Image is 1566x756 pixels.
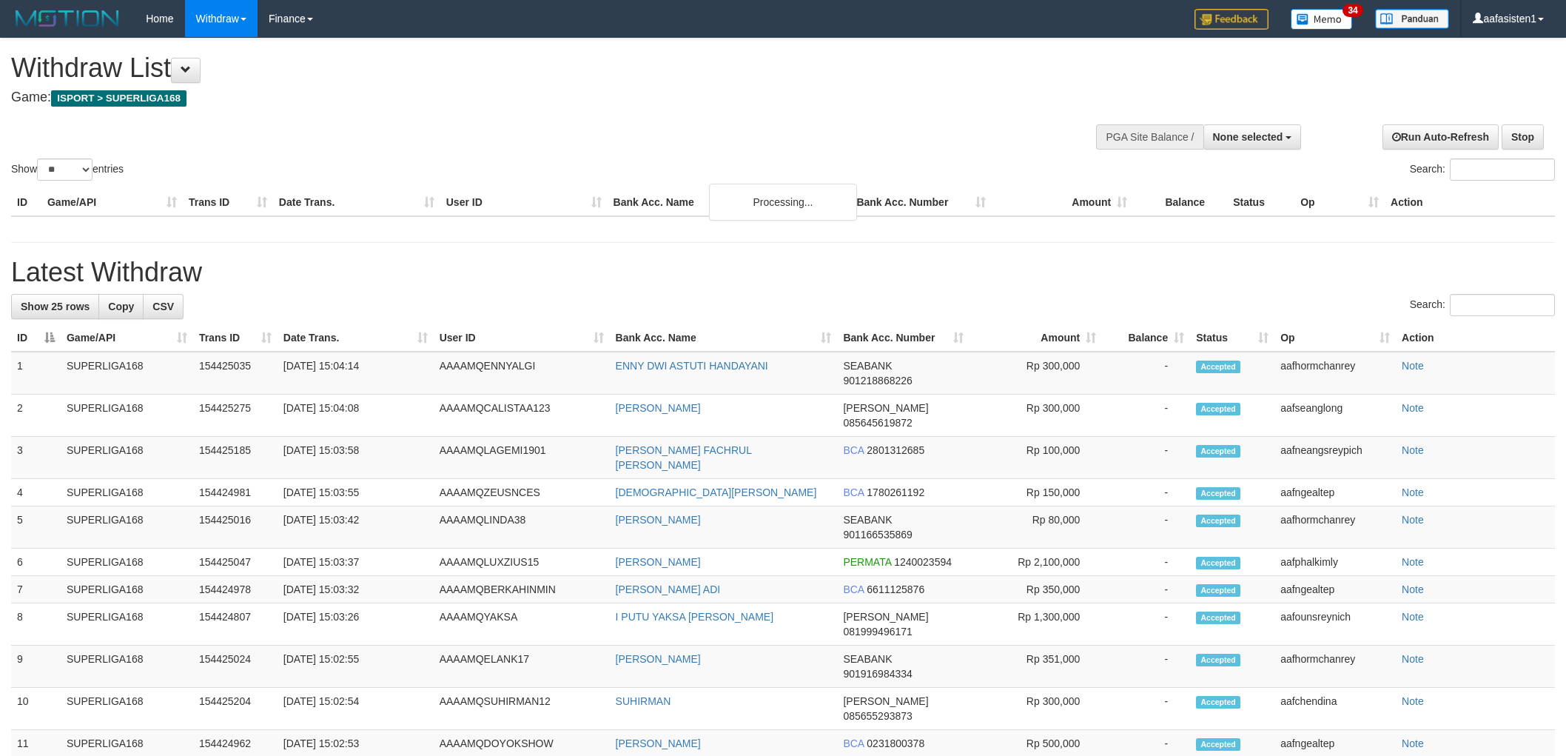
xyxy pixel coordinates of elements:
[143,294,184,319] a: CSV
[969,603,1102,646] td: Rp 1,300,000
[37,158,93,181] select: Showentries
[193,479,278,506] td: 154424981
[11,90,1029,105] h4: Game:
[278,646,434,688] td: [DATE] 15:02:55
[278,549,434,576] td: [DATE] 15:03:37
[969,437,1102,479] td: Rp 100,000
[1196,445,1240,458] span: Accepted
[1133,189,1227,216] th: Balance
[1196,738,1240,751] span: Accepted
[193,646,278,688] td: 154425024
[1450,294,1555,316] input: Search:
[193,352,278,395] td: 154425035
[1342,4,1362,17] span: 34
[278,506,434,549] td: [DATE] 15:03:42
[434,576,610,603] td: AAAAMQBERKAHINMIN
[1402,444,1424,456] a: Note
[616,583,721,595] a: [PERSON_NAME] ADI
[11,395,61,437] td: 2
[843,375,912,387] span: Copy 901218868226 to clipboard
[1102,479,1190,506] td: -
[843,486,864,498] span: BCA
[843,737,864,749] span: BCA
[1291,9,1353,30] img: Button%20Memo.svg
[843,668,912,680] span: Copy 901916984334 to clipboard
[608,189,851,216] th: Bank Acc. Name
[61,549,193,576] td: SUPERLIGA168
[1402,737,1424,749] a: Note
[434,506,610,549] td: AAAAMQLINDA38
[1102,688,1190,730] td: -
[1102,324,1190,352] th: Balance: activate to sort column ascending
[1196,403,1240,415] span: Accepted
[1194,9,1268,30] img: Feedback.jpg
[193,506,278,549] td: 154425016
[61,646,193,688] td: SUPERLIGA168
[843,444,864,456] span: BCA
[440,189,608,216] th: User ID
[1274,603,1396,646] td: aafounsreynich
[183,189,273,216] th: Trans ID
[11,294,99,319] a: Show 25 rows
[1196,515,1240,527] span: Accepted
[616,737,701,749] a: [PERSON_NAME]
[11,688,61,730] td: 10
[969,395,1102,437] td: Rp 300,000
[108,301,134,312] span: Copy
[616,611,773,623] a: I PUTU YAKSA [PERSON_NAME]
[278,603,434,646] td: [DATE] 15:03:26
[1274,646,1396,688] td: aafhormchanrey
[152,301,174,312] span: CSV
[1274,479,1396,506] td: aafngealtep
[434,479,610,506] td: AAAAMQZEUSNCES
[843,529,912,541] span: Copy 901166535869 to clipboard
[278,479,434,506] td: [DATE] 15:03:55
[1196,696,1240,709] span: Accepted
[1396,324,1555,352] th: Action
[1402,556,1424,568] a: Note
[434,688,610,730] td: AAAAMQSUHIRMAN12
[1382,124,1499,150] a: Run Auto-Refresh
[61,352,193,395] td: SUPERLIGA168
[1196,361,1240,373] span: Accepted
[1402,583,1424,595] a: Note
[1196,584,1240,597] span: Accepted
[709,184,857,221] div: Processing...
[1203,124,1302,150] button: None selected
[1274,395,1396,437] td: aafseanglong
[193,576,278,603] td: 154424978
[1402,611,1424,623] a: Note
[434,352,610,395] td: AAAAMQENNYALGI
[11,258,1555,287] h1: Latest Withdraw
[1096,124,1203,150] div: PGA Site Balance /
[193,549,278,576] td: 154425047
[278,576,434,603] td: [DATE] 15:03:32
[1102,549,1190,576] td: -
[61,688,193,730] td: SUPERLIGA168
[1402,514,1424,526] a: Note
[11,479,61,506] td: 4
[41,189,183,216] th: Game/API
[1450,158,1555,181] input: Search:
[616,444,752,471] a: [PERSON_NAME] FACHRUL [PERSON_NAME]
[1196,487,1240,500] span: Accepted
[193,603,278,646] td: 154424807
[1402,653,1424,665] a: Note
[11,437,61,479] td: 3
[1385,189,1555,216] th: Action
[61,437,193,479] td: SUPERLIGA168
[969,506,1102,549] td: Rp 80,000
[61,324,193,352] th: Game/API: activate to sort column ascending
[21,301,90,312] span: Show 25 rows
[843,556,891,568] span: PERMATA
[1502,124,1544,150] a: Stop
[1190,324,1274,352] th: Status: activate to sort column ascending
[850,189,992,216] th: Bank Acc. Number
[1102,576,1190,603] td: -
[11,352,61,395] td: 1
[1375,9,1449,29] img: panduan.png
[843,710,912,722] span: Copy 085655293873 to clipboard
[434,324,610,352] th: User ID: activate to sort column ascending
[843,417,912,429] span: Copy 085645619872 to clipboard
[1102,646,1190,688] td: -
